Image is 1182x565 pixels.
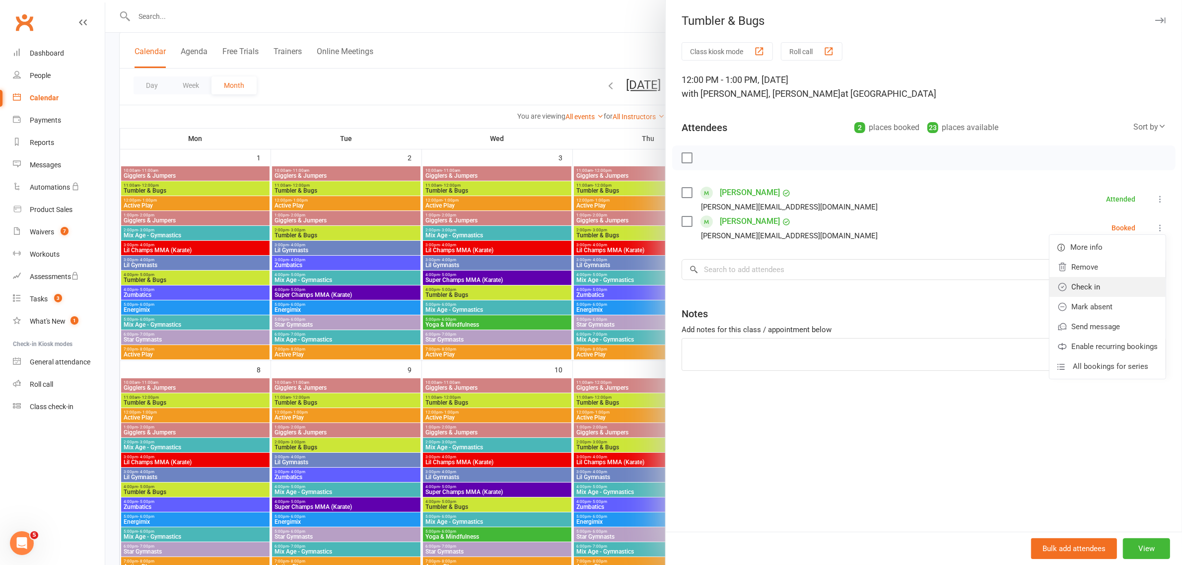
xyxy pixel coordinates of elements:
div: Assessments [30,273,79,281]
div: Automations [30,183,70,191]
a: Enable recurring bookings [1049,337,1166,356]
div: Product Sales [30,206,72,213]
div: People [30,71,51,79]
span: 1 [70,316,78,325]
span: All bookings for series [1073,360,1148,372]
a: Roll call [13,373,105,396]
input: Search to add attendees [682,259,1166,280]
div: Messages [30,161,61,169]
a: Payments [13,109,105,132]
a: All bookings for series [1049,356,1166,376]
a: Product Sales [13,199,105,221]
a: More info [1049,237,1166,257]
div: What's New [30,317,66,325]
a: Send message [1049,317,1166,337]
div: Waivers [30,228,54,236]
div: Notes [682,307,708,321]
a: Calendar [13,87,105,109]
span: with [PERSON_NAME], [PERSON_NAME] [682,88,840,99]
a: Class kiosk mode [13,396,105,418]
a: Tasks 3 [13,288,105,310]
a: Reports [13,132,105,154]
span: More info [1070,241,1103,253]
div: Workouts [30,250,60,258]
a: Clubworx [12,10,37,35]
a: People [13,65,105,87]
span: 7 [61,227,69,235]
span: 5 [30,531,38,539]
button: Roll call [781,42,842,61]
div: [PERSON_NAME][EMAIL_ADDRESS][DOMAIN_NAME] [701,229,878,242]
a: General attendance kiosk mode [13,351,105,373]
a: Remove [1049,257,1166,277]
button: Class kiosk mode [682,42,773,61]
button: Bulk add attendees [1031,538,1117,559]
a: Waivers 7 [13,221,105,243]
div: Sort by [1133,121,1166,134]
a: [PERSON_NAME] [720,213,780,229]
div: Reports [30,139,54,146]
div: General attendance [30,358,90,366]
div: Payments [30,116,61,124]
a: Workouts [13,243,105,266]
a: Mark absent [1049,297,1166,317]
div: Dashboard [30,49,64,57]
div: Attended [1106,196,1135,203]
div: 2 [854,122,865,133]
div: Tumbler & Bugs [666,14,1182,28]
div: Calendar [30,94,59,102]
div: Roll call [30,380,53,388]
div: Tasks [30,295,48,303]
iframe: Intercom live chat [10,531,34,555]
div: Booked [1112,224,1135,231]
span: at [GEOGRAPHIC_DATA] [840,88,936,99]
div: Attendees [682,121,727,135]
a: [PERSON_NAME] [720,185,780,201]
a: Dashboard [13,42,105,65]
div: 12:00 PM - 1:00 PM, [DATE] [682,73,1166,101]
a: Automations [13,176,105,199]
a: Assessments [13,266,105,288]
div: Add notes for this class / appointment below [682,324,1166,336]
div: places booked [854,121,919,135]
a: Check in [1049,277,1166,297]
a: Messages [13,154,105,176]
span: 3 [54,294,62,302]
div: 23 [927,122,938,133]
div: places available [927,121,998,135]
div: Class check-in [30,403,73,411]
div: [PERSON_NAME][EMAIL_ADDRESS][DOMAIN_NAME] [701,201,878,213]
a: What's New1 [13,310,105,333]
button: View [1123,538,1170,559]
